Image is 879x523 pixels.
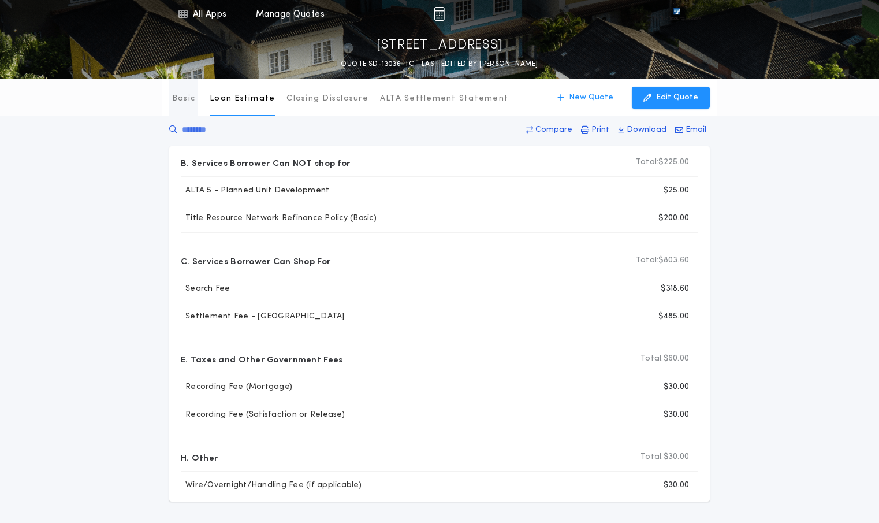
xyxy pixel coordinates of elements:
p: $25.00 [664,185,690,196]
p: Recording Fee (Mortgage) [181,381,292,393]
button: Print [578,120,613,140]
p: $485.00 [658,311,689,322]
p: Email [686,124,706,136]
p: B. Services Borrower Can NOT shop for [181,153,350,172]
img: img [434,7,445,21]
p: Wire/Overnight/Handling Fee (if applicable) [181,480,362,491]
button: Edit Quote [632,87,710,109]
p: $803.60 [636,255,689,266]
p: Compare [535,124,572,136]
p: Title Resource Network Refinance Policy (Basic) [181,213,377,224]
p: $318.60 [661,283,689,295]
button: New Quote [546,87,625,109]
b: Total: [640,353,664,365]
p: Search Fee [181,283,230,295]
p: $200.00 [658,213,689,224]
p: H. Other [181,448,218,466]
p: $60.00 [640,353,689,365]
p: Recording Fee (Satisfaction or Release) [181,409,345,421]
p: $225.00 [636,157,689,168]
p: Closing Disclosure [286,93,368,105]
button: Compare [523,120,576,140]
b: Total: [636,157,659,168]
p: Basic [172,93,195,105]
p: Loan Estimate [210,93,275,105]
p: New Quote [569,92,613,103]
p: QUOTE SD-13036-TC - LAST EDITED BY [PERSON_NAME] [341,58,538,70]
p: C. Services Borrower Can Shop For [181,251,330,270]
p: E. Taxes and Other Government Fees [181,350,342,368]
p: $30.00 [640,451,689,463]
p: ALTA Settlement Statement [380,93,508,105]
p: Edit Quote [656,92,698,103]
p: [STREET_ADDRESS] [377,36,502,55]
p: $30.00 [664,409,690,421]
button: Email [672,120,710,140]
b: Total: [636,255,659,266]
p: Settlement Fee - [GEOGRAPHIC_DATA] [181,311,345,322]
img: vs-icon [653,8,701,20]
b: Total: [640,451,664,463]
p: $30.00 [664,381,690,393]
p: Download [627,124,666,136]
button: Download [614,120,670,140]
p: Print [591,124,609,136]
p: $30.00 [664,480,690,491]
p: ALTA 5 - Planned Unit Development [181,185,329,196]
